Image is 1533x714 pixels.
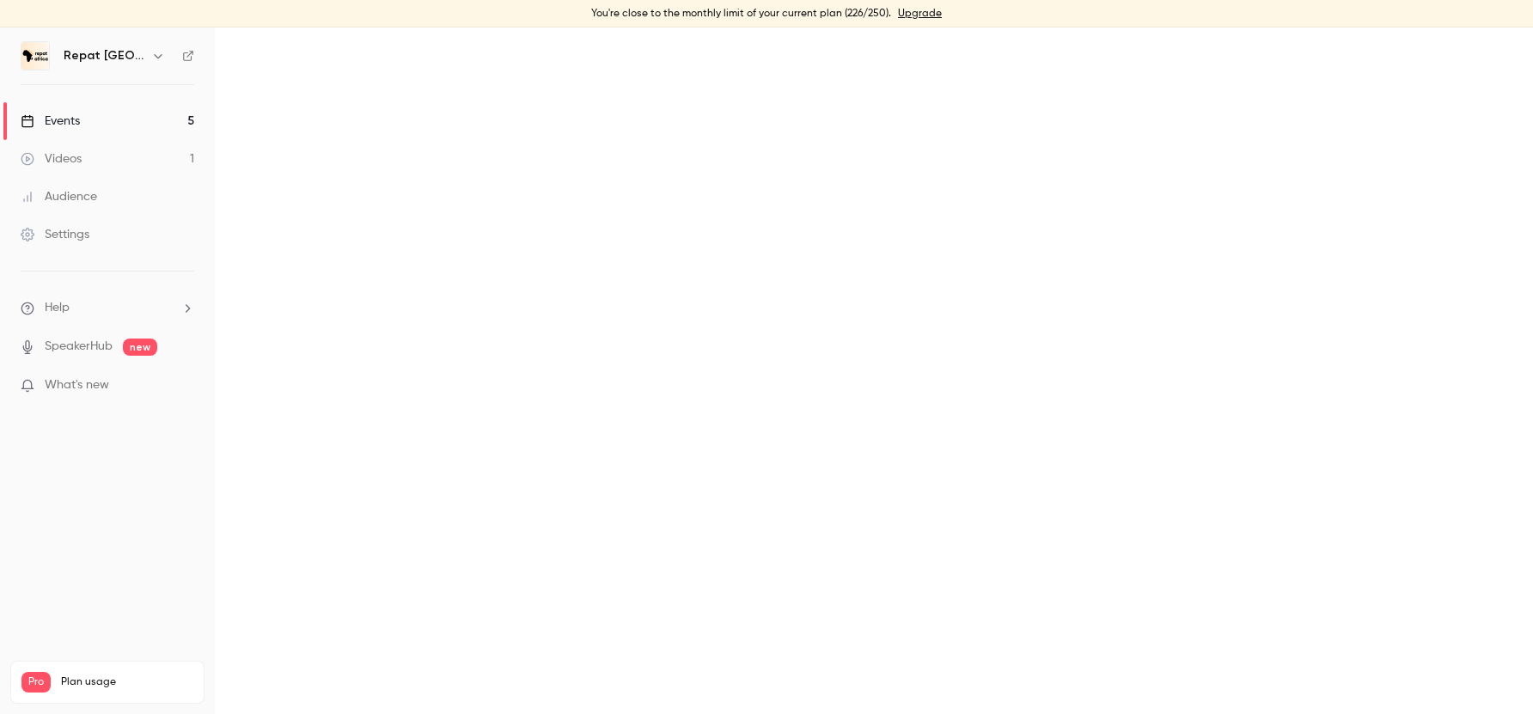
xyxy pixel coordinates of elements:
span: Pro [21,672,51,693]
div: Audience [21,188,97,205]
div: Videos [21,150,82,168]
div: Settings [21,226,89,243]
a: Upgrade [898,7,942,21]
div: Events [21,113,80,130]
h6: Repat [GEOGRAPHIC_DATA] [64,47,144,64]
span: What's new [45,376,109,394]
iframe: Noticeable Trigger [174,378,194,394]
li: help-dropdown-opener [21,299,194,317]
img: Repat Africa [21,42,49,70]
span: Help [45,299,70,317]
span: new [123,339,157,356]
span: Plan usage [61,675,193,689]
a: SpeakerHub [45,338,113,356]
